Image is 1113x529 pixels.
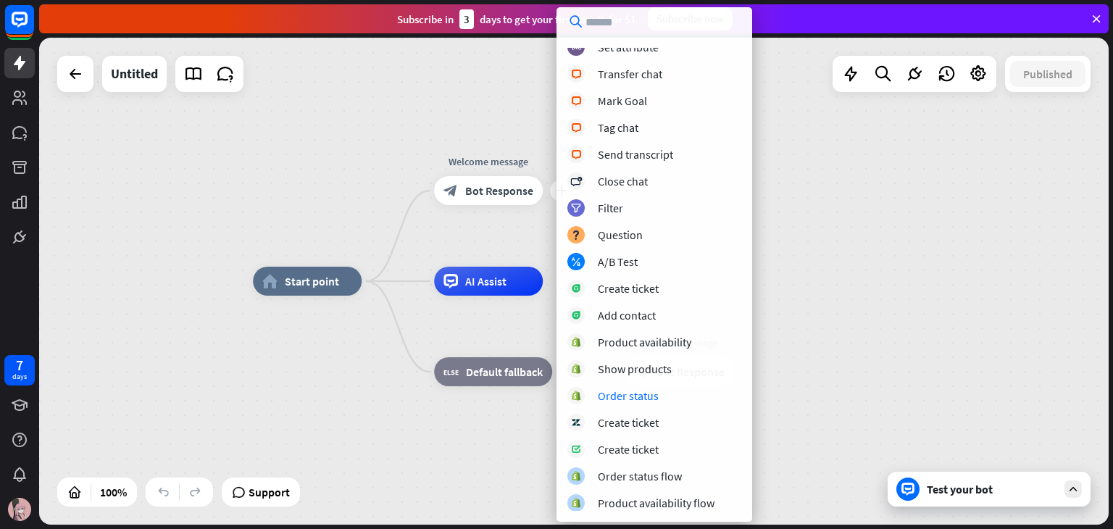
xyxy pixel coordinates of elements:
i: block_question [572,230,580,240]
div: 100% [96,480,131,504]
div: Close chat [598,174,648,188]
div: Welcome message [423,154,554,169]
i: block_livechat [571,150,582,159]
i: plus [556,186,567,196]
div: Send transcript [598,147,673,162]
div: Product availability [598,335,691,349]
button: Open LiveChat chat widget [12,6,55,49]
div: Question [598,228,643,242]
span: Support [249,480,290,504]
div: Transfer chat [598,67,662,81]
div: Untitled [111,56,158,92]
div: Create ticket [598,415,659,430]
i: filter [571,204,581,213]
div: days [12,372,27,382]
div: Order status [598,388,659,403]
div: 3 [459,9,474,29]
div: Order status flow [598,469,682,483]
div: Show products [598,362,672,376]
i: block_fallback [443,365,459,379]
i: block_livechat [571,70,582,79]
div: Product availability flow [598,496,714,510]
i: block_ab_testing [572,257,581,267]
div: Tag chat [598,120,638,135]
div: Test your bot [927,482,1057,496]
span: Bot Response [465,183,533,198]
div: Subscribe in days to get your first month for $1 [397,9,636,29]
div: Create ticket [598,281,659,296]
i: block_bot_response [443,183,458,198]
div: Add contact [598,308,656,322]
i: home_2 [262,274,278,288]
div: 7 [16,359,23,372]
i: block_close_chat [570,177,582,186]
i: block_livechat [571,123,582,133]
span: AI Assist [465,274,507,288]
a: 7 days [4,355,35,386]
div: A/B Test [598,254,638,269]
i: block_livechat [571,96,582,106]
span: Default fallback [466,365,543,379]
div: Create ticket [598,442,659,457]
span: Start point [285,274,339,288]
div: Mark Goal [598,93,647,108]
div: Filter [598,201,623,215]
button: Published [1010,61,1085,87]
